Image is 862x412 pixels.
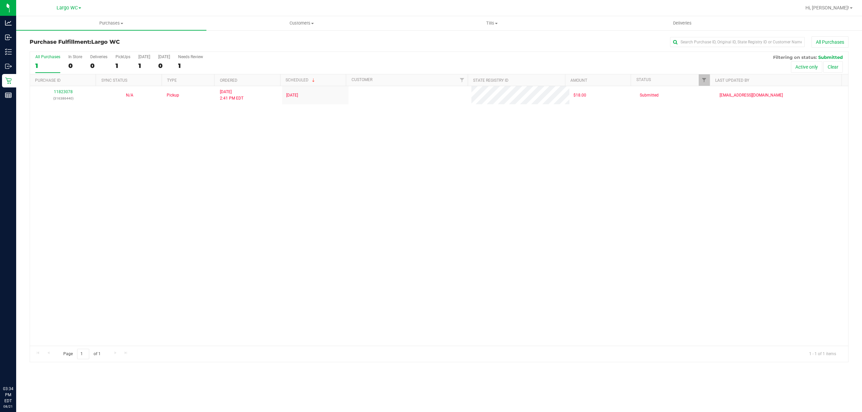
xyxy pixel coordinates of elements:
div: 1 [138,62,150,70]
inline-svg: Reports [5,92,12,99]
div: Needs Review [178,54,203,59]
span: Page of 1 [58,349,106,359]
iframe: Resource center [7,358,27,378]
div: All Purchases [35,54,60,59]
div: In Store [68,54,82,59]
div: 1 [178,62,203,70]
span: 1 - 1 of 1 items [804,349,841,359]
a: Customers [206,16,397,30]
inline-svg: Inbound [5,34,12,41]
a: Sync Status [101,78,127,83]
button: Active only [791,61,822,73]
div: 1 [35,62,60,70]
span: Not Applicable [126,93,133,98]
a: 11823078 [54,89,73,94]
span: Largo WC [91,39,120,45]
button: All Purchases [811,36,849,48]
a: Scheduled [286,78,316,82]
input: Search Purchase ID, Original ID, State Registry ID or Customer Name... [670,37,805,47]
span: Purchases [16,20,206,26]
inline-svg: Analytics [5,20,12,26]
a: Filter [699,74,710,86]
inline-svg: Retail [5,77,12,84]
a: Customer [352,77,372,82]
a: Deliveries [587,16,777,30]
span: Filtering on status: [773,54,817,60]
span: Hi, [PERSON_NAME]! [805,5,849,10]
div: Deliveries [90,54,107,59]
div: PickUps [115,54,130,59]
p: (316386440) [34,95,92,102]
a: Purchase ID [35,78,61,83]
div: 1 [115,62,130,70]
span: $18.00 [573,92,586,99]
span: Submitted [640,92,659,99]
a: Status [636,77,651,82]
p: 08/21 [3,404,13,409]
div: [DATE] [158,54,170,59]
span: [EMAIL_ADDRESS][DOMAIN_NAME] [720,92,783,99]
span: [DATE] 2:41 PM EDT [220,89,243,102]
div: 0 [158,62,170,70]
span: Pickup [167,92,179,99]
a: Amount [570,78,587,83]
div: 0 [68,62,82,70]
span: Customers [207,20,396,26]
inline-svg: Inventory [5,48,12,55]
span: Deliveries [664,20,701,26]
span: Largo WC [57,5,78,11]
a: Purchases [16,16,206,30]
a: Type [167,78,177,83]
inline-svg: Outbound [5,63,12,70]
div: [DATE] [138,54,150,59]
div: 0 [90,62,107,70]
span: Submitted [818,54,843,60]
p: 03:34 PM EDT [3,386,13,404]
a: Ordered [220,78,237,83]
a: Tills [397,16,587,30]
input: 1 [77,349,89,359]
a: State Registry ID [473,78,508,83]
h3: Purchase Fulfillment: [30,39,303,45]
a: Last Updated By [715,78,749,83]
button: Clear [823,61,843,73]
span: Tills [397,20,587,26]
a: Filter [457,74,468,86]
button: N/A [126,92,133,99]
span: [DATE] [286,92,298,99]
